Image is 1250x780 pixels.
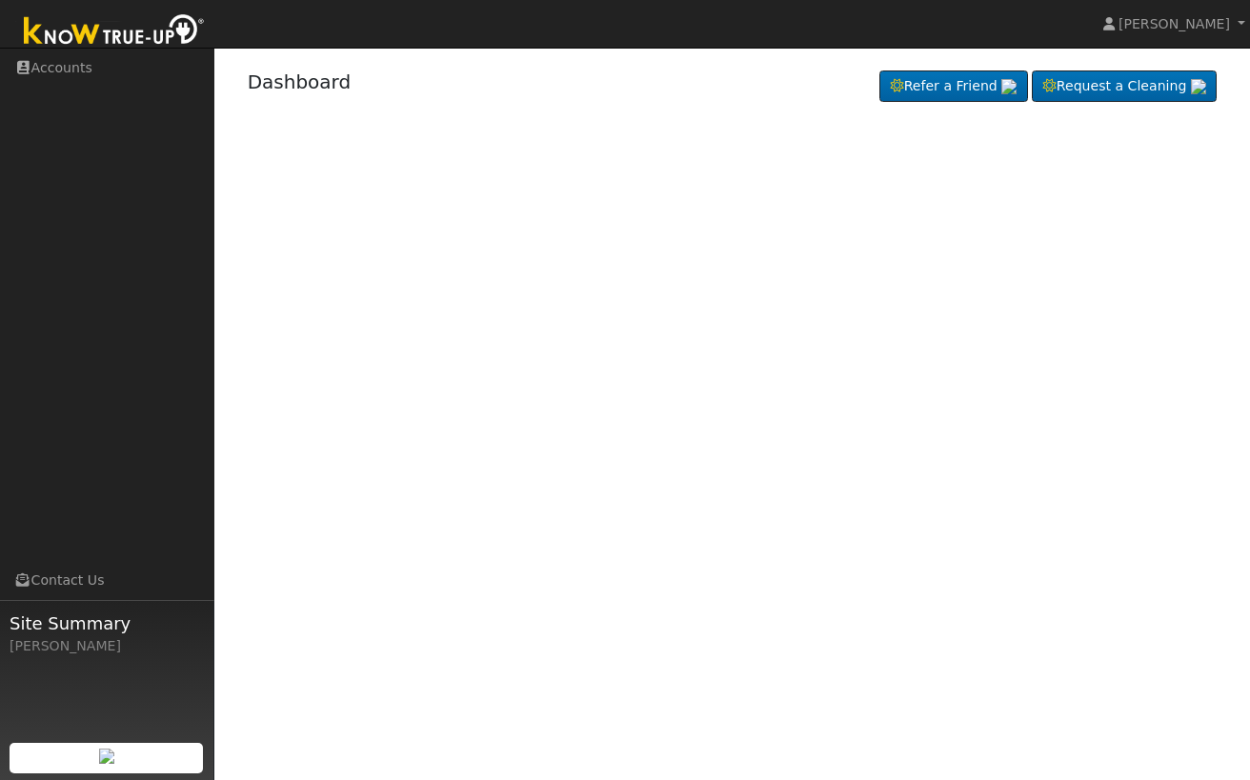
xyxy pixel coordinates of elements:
[10,636,204,656] div: [PERSON_NAME]
[10,610,204,636] span: Site Summary
[99,749,114,764] img: retrieve
[1001,79,1017,94] img: retrieve
[248,70,352,93] a: Dashboard
[1032,70,1217,103] a: Request a Cleaning
[14,10,214,53] img: Know True-Up
[1191,79,1206,94] img: retrieve
[1119,16,1230,31] span: [PERSON_NAME]
[879,70,1028,103] a: Refer a Friend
